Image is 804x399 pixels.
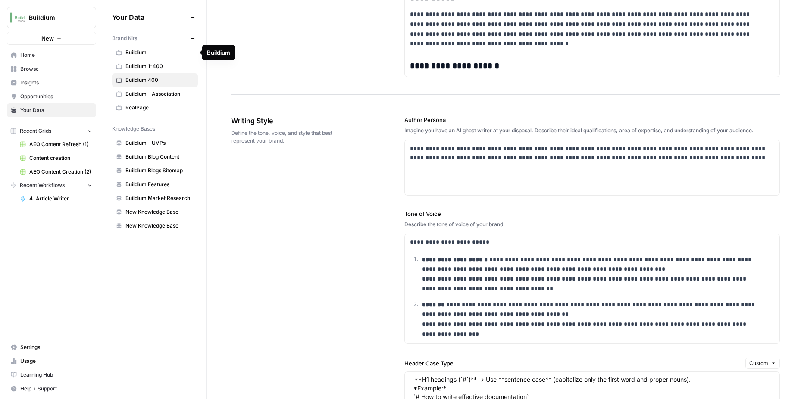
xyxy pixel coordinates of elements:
[29,168,92,176] span: AEO Content Creation (2)
[20,51,92,59] span: Home
[20,385,92,393] span: Help + Support
[125,62,194,70] span: Buildium 1-400
[20,93,92,100] span: Opportunities
[207,48,230,57] div: Buildium
[112,219,198,233] a: New Knowledge Base
[112,87,198,101] a: Buildium - Association
[7,48,96,62] a: Home
[125,139,194,147] span: Buildium - UVPs
[7,368,96,382] a: Learning Hub
[10,10,25,25] img: Buildium Logo
[112,34,137,42] span: Brand Kits
[112,73,198,87] a: Buildium 400+
[16,192,96,206] a: 4. Article Writer
[16,137,96,151] a: AEO Content Refresh (1)
[16,165,96,179] a: AEO Content Creation (2)
[112,101,198,115] a: RealPage
[125,49,194,56] span: Buildium
[7,7,96,28] button: Workspace: Buildium
[125,76,194,84] span: Buildium 400+
[125,90,194,98] span: Buildium - Association
[7,354,96,368] a: Usage
[125,181,194,188] span: Buildium Features
[20,357,92,365] span: Usage
[41,34,54,43] span: New
[7,62,96,76] a: Browse
[125,104,194,112] span: RealPage
[112,46,198,59] a: Buildium
[7,32,96,45] button: New
[125,208,194,216] span: New Knowledge Base
[404,115,780,124] label: Author Persona
[7,90,96,103] a: Opportunities
[7,125,96,137] button: Recent Grids
[29,154,92,162] span: Content creation
[20,106,92,114] span: Your Data
[125,222,194,230] span: New Knowledge Base
[7,382,96,396] button: Help + Support
[125,194,194,202] span: Buildium Market Research
[112,178,198,191] a: Buildium Features
[7,76,96,90] a: Insights
[20,127,51,135] span: Recent Grids
[231,115,356,126] span: Writing Style
[112,164,198,178] a: Buildium Blogs Sitemap
[20,181,65,189] span: Recent Workflows
[29,195,92,203] span: 4. Article Writer
[404,221,780,228] div: Describe the tone of voice of your brand.
[29,140,92,148] span: AEO Content Refresh (1)
[112,59,198,73] a: Buildium 1-400
[231,129,356,145] span: Define the tone, voice, and style that best represent your brand.
[404,127,780,134] div: Imagine you have an AI ghost writer at your disposal. Describe their ideal qualifications, area o...
[404,359,742,368] label: Header Case Type
[112,136,198,150] a: Buildium - UVPs
[20,343,92,351] span: Settings
[7,179,96,192] button: Recent Workflows
[7,340,96,354] a: Settings
[20,79,92,87] span: Insights
[125,167,194,175] span: Buildium Blogs Sitemap
[112,12,188,22] span: Your Data
[20,371,92,379] span: Learning Hub
[112,191,198,205] a: Buildium Market Research
[7,103,96,117] a: Your Data
[29,13,81,22] span: Buildium
[749,359,768,367] span: Custom
[112,205,198,219] a: New Knowledge Base
[16,151,96,165] a: Content creation
[404,209,780,218] label: Tone of Voice
[112,125,155,133] span: Knowledge Bases
[20,65,92,73] span: Browse
[125,153,194,161] span: Buildium Blog Content
[112,150,198,164] a: Buildium Blog Content
[745,358,780,369] button: Custom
